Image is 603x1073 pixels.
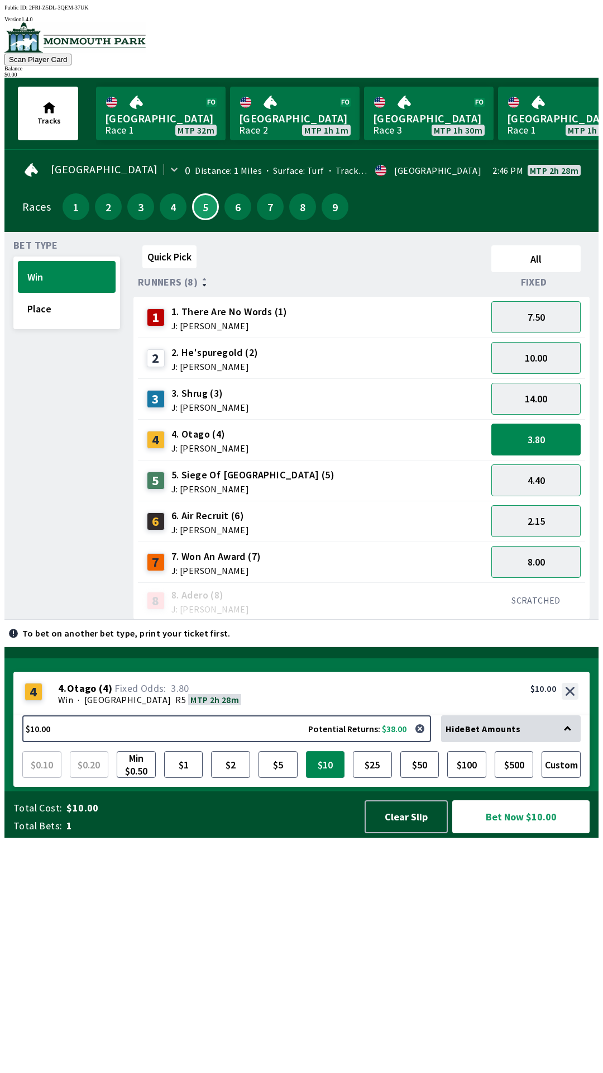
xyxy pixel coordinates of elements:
[130,203,151,211] span: 3
[147,512,165,530] div: 6
[394,166,481,175] div: [GEOGRAPHIC_DATA]
[230,87,360,140] a: [GEOGRAPHIC_DATA]Race 2MTP 1h 1m
[491,546,581,578] button: 8.00
[171,549,261,564] span: 7. Won An Award (7)
[257,193,284,220] button: 7
[27,270,106,283] span: Win
[29,4,89,11] span: 2FRI-Z5DL-3QEM-37UK
[528,556,545,568] span: 8.00
[528,433,545,446] span: 3.80
[142,245,197,268] button: Quick Pick
[4,72,599,78] div: $ 0.00
[4,54,71,65] button: Scan Player Card
[164,751,203,778] button: $1
[178,126,214,135] span: MTP 32m
[25,683,42,701] div: 4
[322,193,348,220] button: 9
[289,193,316,220] button: 8
[58,683,67,694] span: 4 .
[66,819,354,833] span: 1
[105,126,134,135] div: Race 1
[528,474,545,487] span: 4.40
[525,392,547,405] span: 14.00
[528,515,545,528] span: 2.15
[117,751,156,778] button: Min $0.50
[530,166,578,175] span: MTP 2h 28m
[37,116,61,126] span: Tracks
[171,386,249,401] span: 3. Shrug (3)
[450,754,484,775] span: $100
[171,444,249,453] span: J: [PERSON_NAME]
[175,694,186,705] span: R5
[434,126,482,135] span: MTP 1h 30m
[495,751,534,778] button: $500
[84,694,171,705] span: [GEOGRAPHIC_DATA]
[171,362,259,371] span: J: [PERSON_NAME]
[13,819,62,833] span: Total Bets:
[497,754,531,775] span: $500
[160,193,186,220] button: 4
[304,126,348,135] span: MTP 1h 1m
[530,683,556,694] div: $10.00
[147,308,165,326] div: 1
[492,166,523,175] span: 2:46 PM
[22,715,431,742] button: $10.00Potential Returns: $38.00
[373,111,485,126] span: [GEOGRAPHIC_DATA]
[4,22,146,53] img: venue logo
[260,203,281,211] span: 7
[171,345,259,360] span: 2. He'spuregold (2)
[356,754,389,775] span: $25
[192,193,219,220] button: 5
[521,278,547,287] span: Fixed
[185,166,190,175] div: 0
[224,193,251,220] button: 6
[171,566,261,575] span: J: [PERSON_NAME]
[525,352,547,364] span: 10.00
[147,553,165,571] div: 7
[171,427,249,441] span: 4. Otago (4)
[491,424,581,455] button: 3.80
[196,204,215,210] span: 5
[528,311,545,324] span: 7.50
[171,305,288,319] span: 1. There Are No Words (1)
[58,694,73,705] span: Win
[364,87,494,140] a: [GEOGRAPHIC_DATA]Race 3MTP 1h 30m
[147,592,165,610] div: 8
[138,278,198,287] span: Runners (8)
[147,472,165,490] div: 5
[261,754,295,775] span: $5
[147,250,192,263] span: Quick Pick
[227,203,248,211] span: 6
[353,751,392,778] button: $25
[544,754,578,775] span: Custom
[447,751,486,778] button: $100
[171,682,189,695] span: 3.80
[4,16,599,22] div: Version 1.4.0
[491,342,581,374] button: 10.00
[66,801,354,815] span: $10.00
[292,203,313,211] span: 8
[147,390,165,408] div: 3
[400,751,439,778] button: $50
[491,505,581,537] button: 2.15
[324,165,423,176] span: Track Condition: Firm
[239,111,351,126] span: [GEOGRAPHIC_DATA]
[22,629,231,638] p: To bet on another bet type, print your ticket first.
[4,65,599,72] div: Balance
[507,126,536,135] div: Race 1
[96,87,226,140] a: [GEOGRAPHIC_DATA]Race 1MTP 32m
[18,87,78,140] button: Tracks
[98,203,119,211] span: 2
[491,595,581,606] div: SCRATCHED
[446,723,520,734] span: Hide Bet Amounts
[171,605,249,614] span: J: [PERSON_NAME]
[491,383,581,415] button: 14.00
[63,193,89,220] button: 1
[259,751,298,778] button: $5
[491,464,581,496] button: 4.40
[171,485,334,493] span: J: [PERSON_NAME]
[214,754,247,775] span: $2
[190,694,239,705] span: MTP 2h 28m
[147,431,165,449] div: 4
[403,754,437,775] span: $50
